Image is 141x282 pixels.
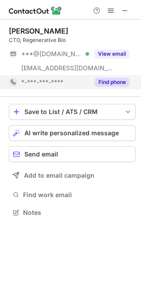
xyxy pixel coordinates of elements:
[24,151,58,158] span: Send email
[9,168,136,183] button: Add to email campaign
[9,5,62,16] img: ContactOut v5.3.10
[9,125,136,141] button: AI write personalized message
[9,27,68,35] div: [PERSON_NAME]
[24,108,120,115] div: Save to List / ATS / CRM
[21,64,114,72] span: [EMAIL_ADDRESS][DOMAIN_NAME]
[9,104,136,120] button: save-profile-one-click
[24,130,119,137] span: AI write personalized message
[23,191,132,199] span: Find work email
[94,50,129,58] button: Reveal Button
[9,189,136,201] button: Find work email
[94,78,129,87] button: Reveal Button
[23,209,132,217] span: Notes
[9,146,136,162] button: Send email
[9,36,136,44] div: CTO, Regenerative Bio
[9,206,136,219] button: Notes
[24,172,94,179] span: Add to email campaign
[21,50,82,58] span: ***@[DOMAIN_NAME]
